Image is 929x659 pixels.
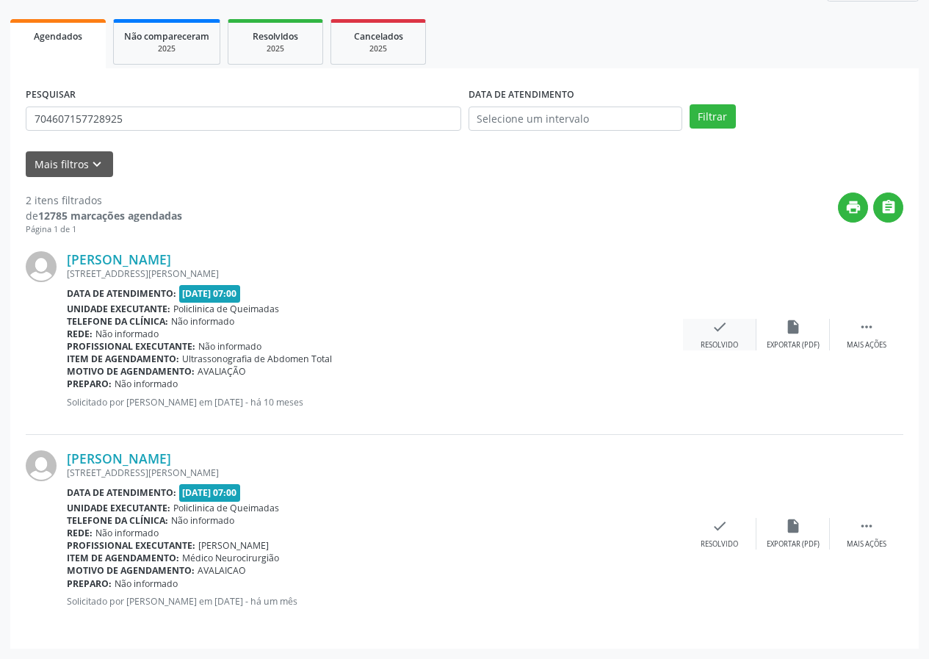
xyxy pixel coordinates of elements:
[67,287,176,300] b: Data de atendimento:
[767,539,820,550] div: Exportar (PDF)
[124,30,209,43] span: Não compareceram
[115,577,178,590] span: Não informado
[67,365,195,378] b: Motivo de agendamento:
[67,467,683,479] div: [STREET_ADDRESS][PERSON_NAME]
[701,539,738,550] div: Resolvido
[881,199,897,215] i: 
[67,539,195,552] b: Profissional executante:
[38,209,182,223] strong: 12785 marcações agendadas
[469,84,574,107] label: DATA DE ATENDIMENTO
[67,595,683,608] p: Solicitado por [PERSON_NAME] em [DATE] - há um mês
[179,484,241,501] span: [DATE] 07:00
[171,514,234,527] span: Não informado
[67,514,168,527] b: Telefone da clínica:
[67,378,112,390] b: Preparo:
[858,518,875,534] i: 
[67,450,171,467] a: [PERSON_NAME]
[34,30,82,43] span: Agendados
[858,319,875,335] i: 
[67,527,93,539] b: Rede:
[785,518,801,534] i: insert_drive_file
[67,577,112,590] b: Preparo:
[26,107,461,132] input: Nome, CNS
[767,340,820,350] div: Exportar (PDF)
[198,365,246,378] span: AVALIAÇÃO
[785,319,801,335] i: insert_drive_file
[239,43,312,54] div: 2025
[712,319,728,335] i: check
[354,30,403,43] span: Cancelados
[26,151,113,177] button: Mais filtroskeyboard_arrow_down
[26,251,57,282] img: img
[182,552,279,564] span: Médico Neurocirurgião
[67,267,683,280] div: [STREET_ADDRESS][PERSON_NAME]
[171,315,234,328] span: Não informado
[873,192,903,223] button: 
[838,192,868,223] button: print
[701,340,738,350] div: Resolvido
[173,303,279,315] span: Policlinica de Queimadas
[173,502,279,514] span: Policlinica de Queimadas
[712,518,728,534] i: check
[253,30,298,43] span: Resolvidos
[67,315,168,328] b: Telefone da clínica:
[26,450,57,481] img: img
[26,84,76,107] label: PESQUISAR
[469,107,682,132] input: Selecione um intervalo
[26,223,182,236] div: Página 1 de 1
[179,285,241,302] span: [DATE] 07:00
[198,564,246,577] span: AVALAICAO
[89,156,105,173] i: keyboard_arrow_down
[26,192,182,208] div: 2 itens filtrados
[847,539,886,550] div: Mais ações
[67,552,179,564] b: Item de agendamento:
[67,502,170,514] b: Unidade executante:
[67,564,195,577] b: Motivo de agendamento:
[67,340,195,353] b: Profissional executante:
[124,43,209,54] div: 2025
[341,43,415,54] div: 2025
[115,378,178,390] span: Não informado
[847,340,886,350] div: Mais ações
[26,208,182,223] div: de
[95,527,159,539] span: Não informado
[67,486,176,499] b: Data de atendimento:
[182,353,332,365] span: Ultrassonografia de Abdomen Total
[67,328,93,340] b: Rede:
[67,303,170,315] b: Unidade executante:
[198,539,269,552] span: [PERSON_NAME]
[845,199,861,215] i: print
[95,328,159,340] span: Não informado
[198,340,261,353] span: Não informado
[67,353,179,365] b: Item de agendamento:
[690,104,736,129] button: Filtrar
[67,251,171,267] a: [PERSON_NAME]
[67,396,683,408] p: Solicitado por [PERSON_NAME] em [DATE] - há 10 meses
